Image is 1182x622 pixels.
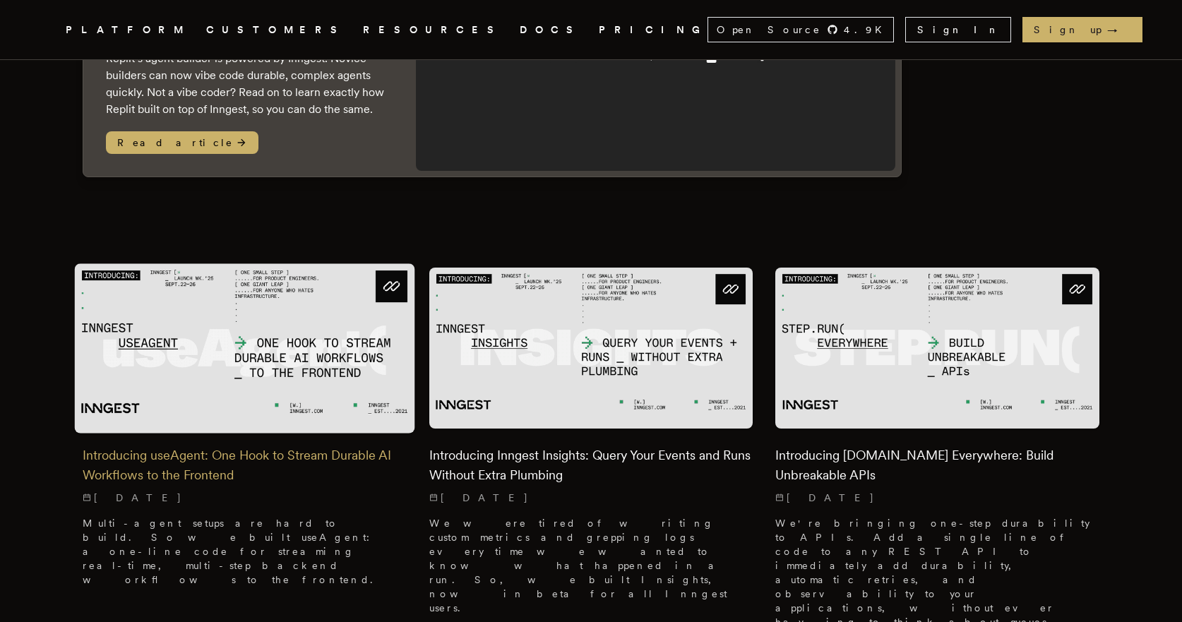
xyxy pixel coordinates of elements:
span: 4.9 K [844,23,890,37]
p: Replit’s agent builder is powered by Inngest. Novice builders can now vibe code durable, complex ... [106,50,388,118]
span: → [1107,23,1131,37]
a: Sign up [1022,17,1142,42]
h2: Introducing useAgent: One Hook to Stream Durable AI Workflows to the Frontend [83,445,407,485]
img: Featured image for Introducing Step.Run Everywhere: Build Unbreakable APIs blog post [775,268,1099,429]
a: Sign In [905,17,1011,42]
a: DOCS [520,21,582,39]
p: Multi-agent setups are hard to build. So we built useAgent: a one-line code for streaming real-ti... [83,516,407,587]
a: Featured image for Introducing useAgent: One Hook to Stream Durable AI Workflows to the Frontend ... [83,268,407,599]
h2: Introducing [DOMAIN_NAME] Everywhere: Build Unbreakable APIs [775,445,1099,485]
button: PLATFORM [66,21,189,39]
h2: Introducing Inngest Insights: Query Your Events and Runs Without Extra Plumbing [429,445,753,485]
button: RESOURCES [363,21,503,39]
a: PRICING [599,21,708,39]
span: Read article [106,131,258,154]
p: [DATE] [775,491,1099,505]
a: CUSTOMERS [206,21,346,39]
span: Open Source [717,23,821,37]
img: Featured image for Introducing useAgent: One Hook to Stream Durable AI Workflows to the Frontend ... [75,263,415,433]
img: Featured image for Introducing Inngest Insights: Query Your Events and Runs Without Extra Plumbin... [429,268,753,429]
p: [DATE] [429,491,753,505]
p: [DATE] [83,491,407,505]
p: We were tired of writing custom metrics and grepping logs every time we wanted to know what happe... [429,516,753,615]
